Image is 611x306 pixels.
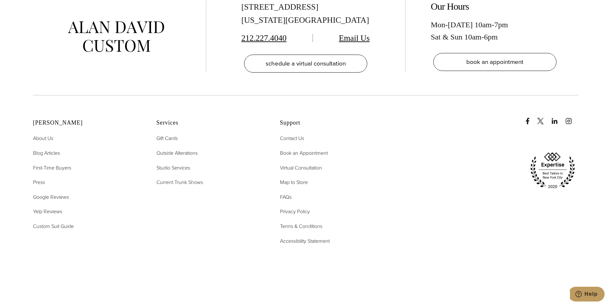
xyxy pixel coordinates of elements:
[157,119,264,127] h2: Services
[244,55,367,73] a: schedule a virtual consultation
[68,21,164,52] img: alan david custom
[433,53,556,71] a: book an appointment
[280,193,292,201] a: FAQs
[280,222,322,231] a: Terms & Conditions
[242,1,370,27] div: [STREET_ADDRESS] [US_STATE][GEOGRAPHIC_DATA]
[157,134,178,143] a: Gift Cards
[157,134,264,186] nav: Services Footer Nav
[280,237,330,245] a: Accessibility Statement
[431,1,559,12] h2: Our Hours
[266,59,346,68] span: schedule a virtual consultation
[280,149,328,157] a: Book an Appointment
[551,111,564,124] a: linkedin
[33,164,71,172] a: First-Time Buyers
[33,193,69,201] a: Google Reviews
[157,149,198,157] a: Outside Alterations
[527,150,578,191] img: expertise, best tailors in new york city 2020
[339,33,370,43] a: Email Us
[280,237,330,245] span: Accessibility Statement
[33,208,62,215] span: Yelp Reviews
[280,134,304,143] a: Contact Us
[33,178,45,187] a: Press
[280,164,322,172] a: Virtual Consultation
[570,287,605,303] iframe: Opens a widget where you can chat to one of our agents
[537,111,550,124] a: x/twitter
[157,164,190,172] a: Studio Services
[33,119,140,127] h2: [PERSON_NAME]
[157,178,203,187] a: Current Trunk Shows
[280,208,310,215] span: Privacy Policy
[33,164,71,171] span: First-Time Buyers
[280,207,310,216] a: Privacy Policy
[466,57,523,66] span: book an appointment
[242,33,287,43] a: 212.227.4040
[33,134,140,230] nav: Alan David Footer Nav
[33,149,60,157] a: Blog Articles
[524,111,536,124] a: Facebook
[280,178,308,187] a: Map to Store
[280,164,322,171] span: Virtual Consultation
[280,119,387,127] h2: Support
[157,164,190,171] span: Studio Services
[565,111,578,124] a: instagram
[33,207,62,216] a: Yelp Reviews
[280,134,387,245] nav: Support Footer Nav
[431,19,559,43] div: Mon-[DATE] 10am-7pm Sat & Sun 10am-6pm
[33,134,53,143] a: About Us
[33,193,69,201] span: Google Reviews
[280,193,292,201] span: FAQs
[33,222,74,231] a: Custom Suit Guide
